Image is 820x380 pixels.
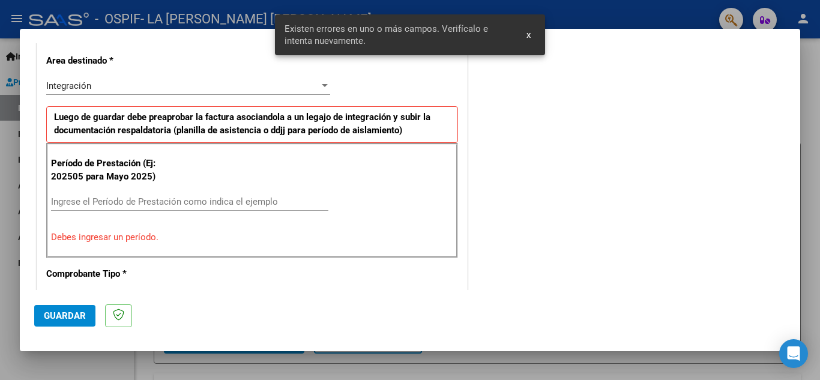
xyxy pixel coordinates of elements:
span: Existen errores en uno o más campos. Verifícalo e intenta nuevamente. [285,23,513,47]
span: Guardar [44,310,86,321]
span: x [526,29,531,40]
p: Comprobante Tipo * [46,267,170,281]
p: Período de Prestación (Ej: 202505 para Mayo 2025) [51,157,172,184]
p: Area destinado * [46,54,170,68]
span: Integración [46,80,91,91]
button: Guardar [34,305,95,327]
strong: Luego de guardar debe preaprobar la factura asociandola a un legajo de integración y subir la doc... [54,112,430,136]
button: x [517,24,540,46]
div: Open Intercom Messenger [779,339,808,368]
p: Debes ingresar un período. [51,231,453,244]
